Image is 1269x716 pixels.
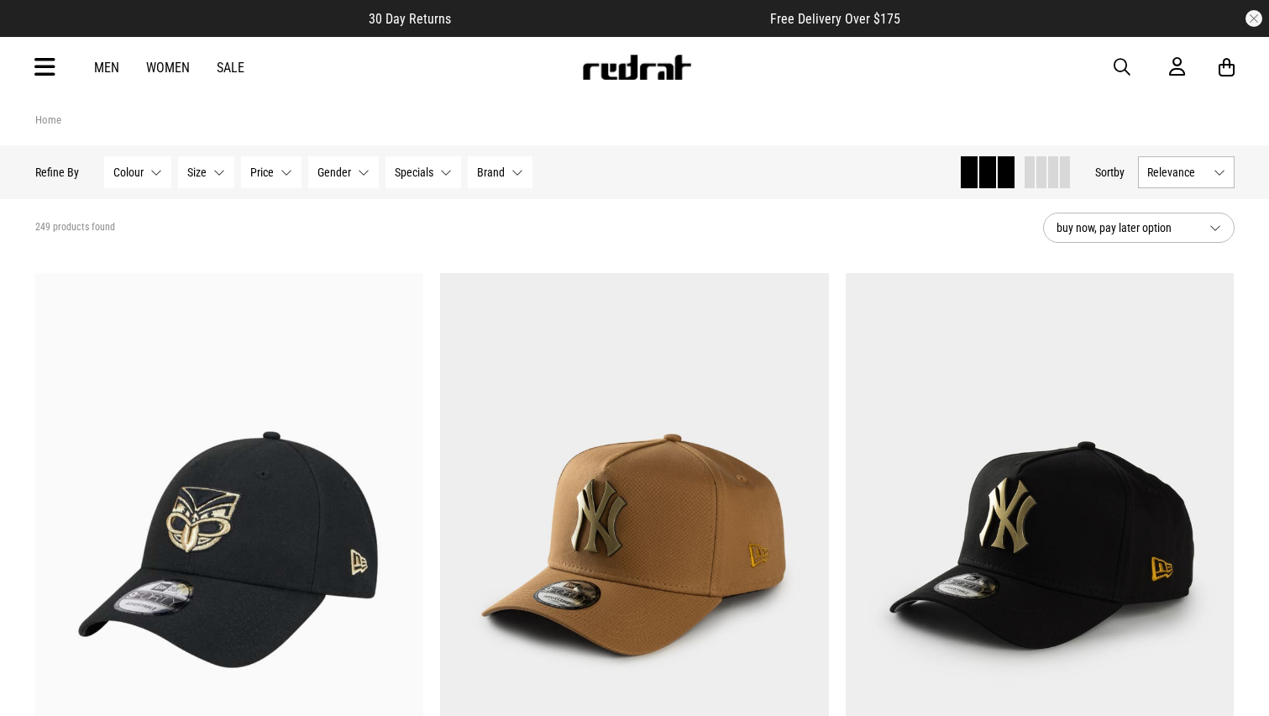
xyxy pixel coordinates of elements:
button: Sortby [1095,162,1125,182]
button: buy now, pay later option [1043,213,1235,243]
button: Price [241,156,302,188]
span: Colour [113,166,144,179]
img: Redrat logo [581,55,692,80]
span: buy now, pay later option [1057,218,1196,238]
button: Brand [468,156,532,188]
iframe: Customer reviews powered by Trustpilot [485,10,737,27]
button: Colour [104,156,171,188]
a: Women [146,60,190,76]
span: Brand [477,166,505,179]
button: Relevance [1138,156,1235,188]
a: Home [35,113,61,126]
span: Free Delivery Over $175 [770,11,900,27]
p: Refine By [35,166,79,179]
span: Relevance [1147,166,1207,179]
span: by [1114,166,1125,179]
button: Size [178,156,234,188]
span: Price [250,166,274,179]
span: 30 Day Returns [369,11,451,27]
span: Specials [395,166,433,179]
a: Sale [217,60,244,76]
span: Gender [317,166,351,179]
button: Specials [385,156,461,188]
span: 249 products found [35,221,115,234]
button: Gender [308,156,379,188]
span: Size [187,166,207,179]
a: Men [94,60,119,76]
